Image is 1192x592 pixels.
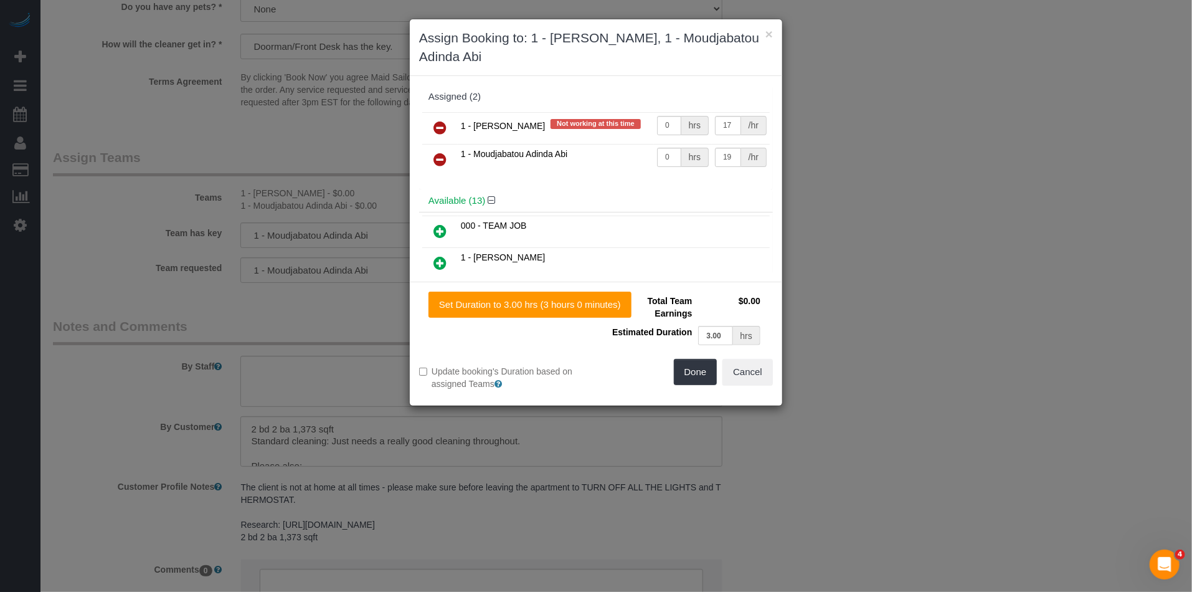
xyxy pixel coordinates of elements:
label: Update booking's Duration based on assigned Teams [419,365,587,390]
span: 000 - TEAM JOB [461,221,527,231]
span: 1 - Moudjabatou Adinda Abi [461,149,567,159]
td: $0.00 [695,292,764,323]
h4: Available (13) [428,196,764,206]
iframe: Intercom live chat [1150,550,1180,580]
button: × [765,27,773,41]
div: /hr [741,116,767,135]
input: Update booking's Duration based on assigned Teams [419,368,427,376]
span: 1 - [PERSON_NAME] [461,121,545,131]
div: hrs [681,116,709,135]
span: Estimated Duration [612,327,692,337]
button: Set Duration to 3.00 hrs (3 hours 0 minutes) [428,292,631,318]
div: hrs [681,148,709,167]
div: /hr [741,148,767,167]
span: Not working at this time [551,119,641,129]
button: Cancel [722,359,773,385]
div: hrs [733,326,760,345]
span: 1 - [PERSON_NAME] [461,252,545,262]
div: Assigned (2) [428,92,764,102]
h3: Assign Booking to: 1 - [PERSON_NAME], 1 - Moudjabatou Adinda Abi [419,29,773,66]
button: Done [674,359,717,385]
td: Total Team Earnings [605,292,695,323]
span: 4 [1175,550,1185,560]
